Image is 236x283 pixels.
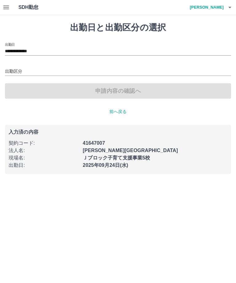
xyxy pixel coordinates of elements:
p: 現場名 : [9,154,79,162]
p: 入力済の内容 [9,130,227,135]
p: 出勤日 : [9,162,79,169]
p: 法人名 : [9,147,79,154]
b: 41647007 [83,140,105,146]
b: 2025年09月24日(水) [83,163,128,168]
b: Ｊブロック子育て支援事業5校 [83,155,150,160]
b: [PERSON_NAME][GEOGRAPHIC_DATA] [83,148,178,153]
p: 前へ戻る [5,108,231,115]
label: 出勤日 [5,42,15,47]
h1: 出勤日と出勤区分の選択 [5,22,231,33]
p: 契約コード : [9,140,79,147]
